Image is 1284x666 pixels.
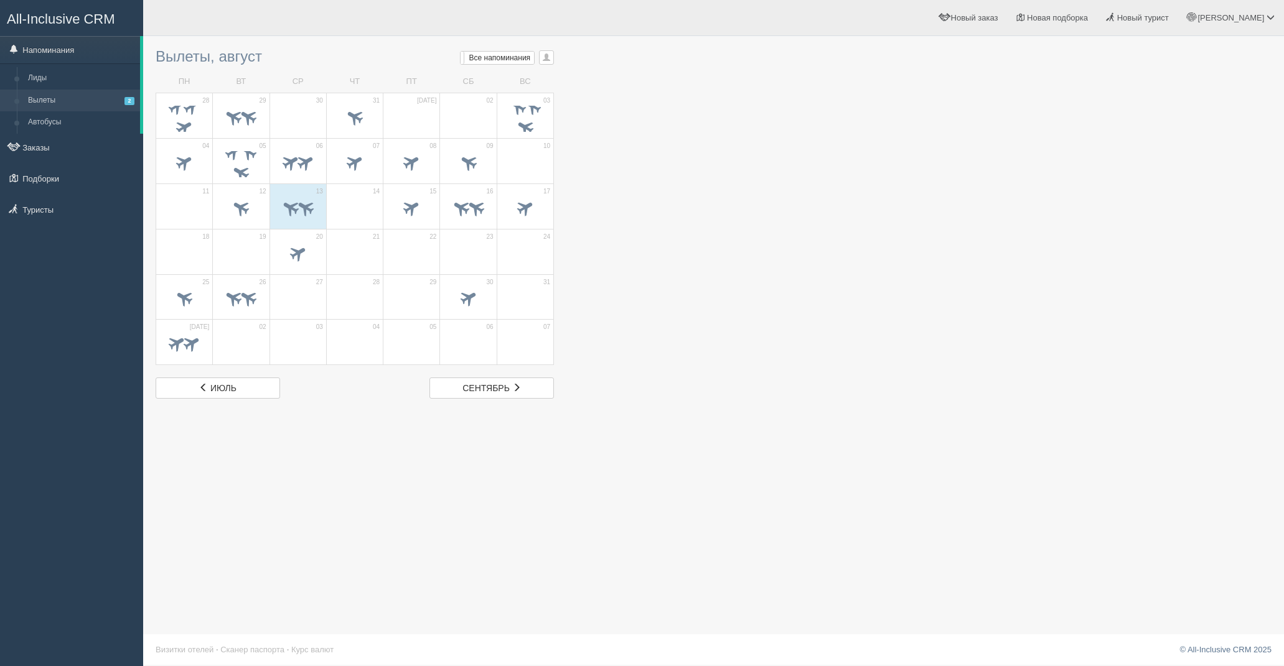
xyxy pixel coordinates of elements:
[373,233,380,241] span: 21
[259,233,266,241] span: 19
[543,233,550,241] span: 24
[951,13,998,22] span: Новый заказ
[326,71,383,93] td: ЧТ
[202,278,209,287] span: 25
[216,645,218,654] span: ·
[1197,13,1264,22] span: [PERSON_NAME]
[316,233,323,241] span: 20
[487,323,494,331] span: 06
[156,645,213,654] a: Визитки отелей
[487,142,494,150] span: 09
[383,71,440,93] td: ПТ
[487,233,494,241] span: 23
[202,96,209,105] span: 28
[202,187,209,196] span: 11
[287,645,289,654] span: ·
[210,383,237,393] span: июль
[429,233,436,241] span: 22
[543,142,550,150] span: 10
[156,377,280,399] a: июль
[213,71,269,93] td: ВТ
[469,53,531,62] span: Все напоминания
[156,71,213,93] td: ПН
[316,142,323,150] span: 06
[124,97,134,105] span: 2
[373,142,380,150] span: 07
[22,67,140,90] a: Лиды
[429,142,436,150] span: 08
[1179,645,1272,654] a: © All-Inclusive CRM 2025
[1027,13,1088,22] span: Новая подборка
[1117,13,1169,22] span: Новый турист
[440,71,497,93] td: СБ
[1,1,143,35] a: All-Inclusive CRM
[259,142,266,150] span: 05
[156,49,554,65] h3: Вылеты, август
[220,645,284,654] a: Сканер паспорта
[259,323,266,331] span: 02
[316,96,323,105] span: 30
[269,71,326,93] td: СР
[462,383,510,393] span: сентябрь
[429,278,436,287] span: 29
[543,278,550,287] span: 31
[291,645,334,654] a: Курс валют
[259,187,266,196] span: 12
[22,111,140,134] a: Автобусы
[373,187,380,196] span: 14
[259,278,266,287] span: 26
[373,96,380,105] span: 31
[316,323,323,331] span: 03
[316,187,323,196] span: 13
[202,142,209,150] span: 04
[487,96,494,105] span: 02
[487,278,494,287] span: 30
[7,11,115,27] span: All-Inclusive CRM
[259,96,266,105] span: 29
[373,323,380,331] span: 04
[487,187,494,196] span: 16
[22,90,140,112] a: Вылеты2
[543,96,550,105] span: 03
[417,96,436,105] span: [DATE]
[429,323,436,331] span: 05
[429,377,554,399] a: сентябрь
[202,233,209,241] span: 18
[190,323,209,331] span: [DATE]
[429,187,436,196] span: 15
[497,71,553,93] td: ВС
[316,278,323,287] span: 27
[543,323,550,331] span: 07
[373,278,380,287] span: 28
[543,187,550,196] span: 17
